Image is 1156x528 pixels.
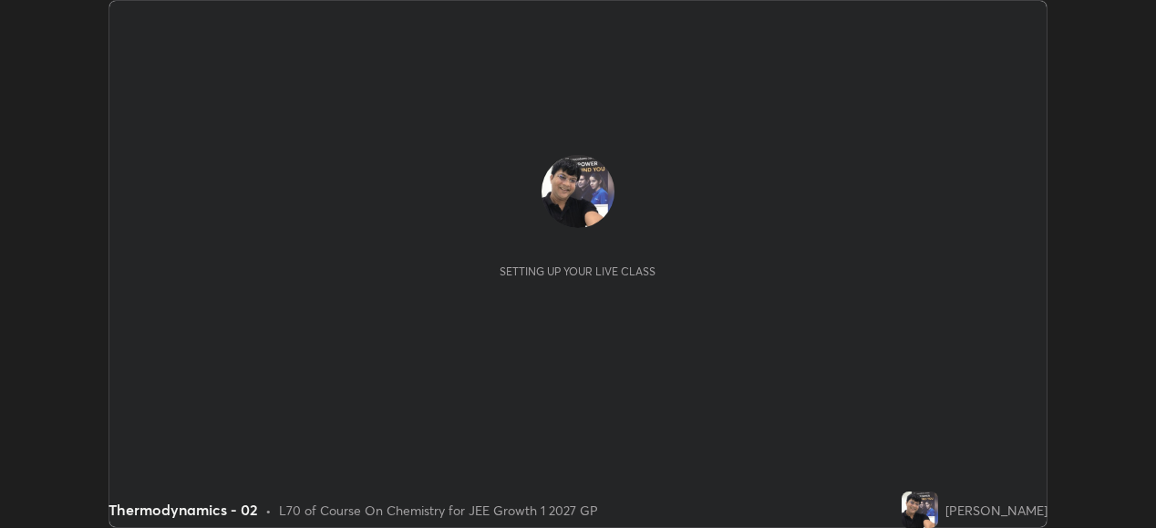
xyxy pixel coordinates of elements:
div: Setting up your live class [500,264,655,278]
img: be3b61014f794d9dad424d3853eeb6ff.jpg [902,492,938,528]
div: L70 of Course On Chemistry for JEE Growth 1 2027 GP [279,501,598,520]
img: be3b61014f794d9dad424d3853eeb6ff.jpg [542,155,614,228]
div: • [265,501,272,520]
div: Thermodynamics - 02 [108,499,258,521]
div: [PERSON_NAME] [945,501,1048,520]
